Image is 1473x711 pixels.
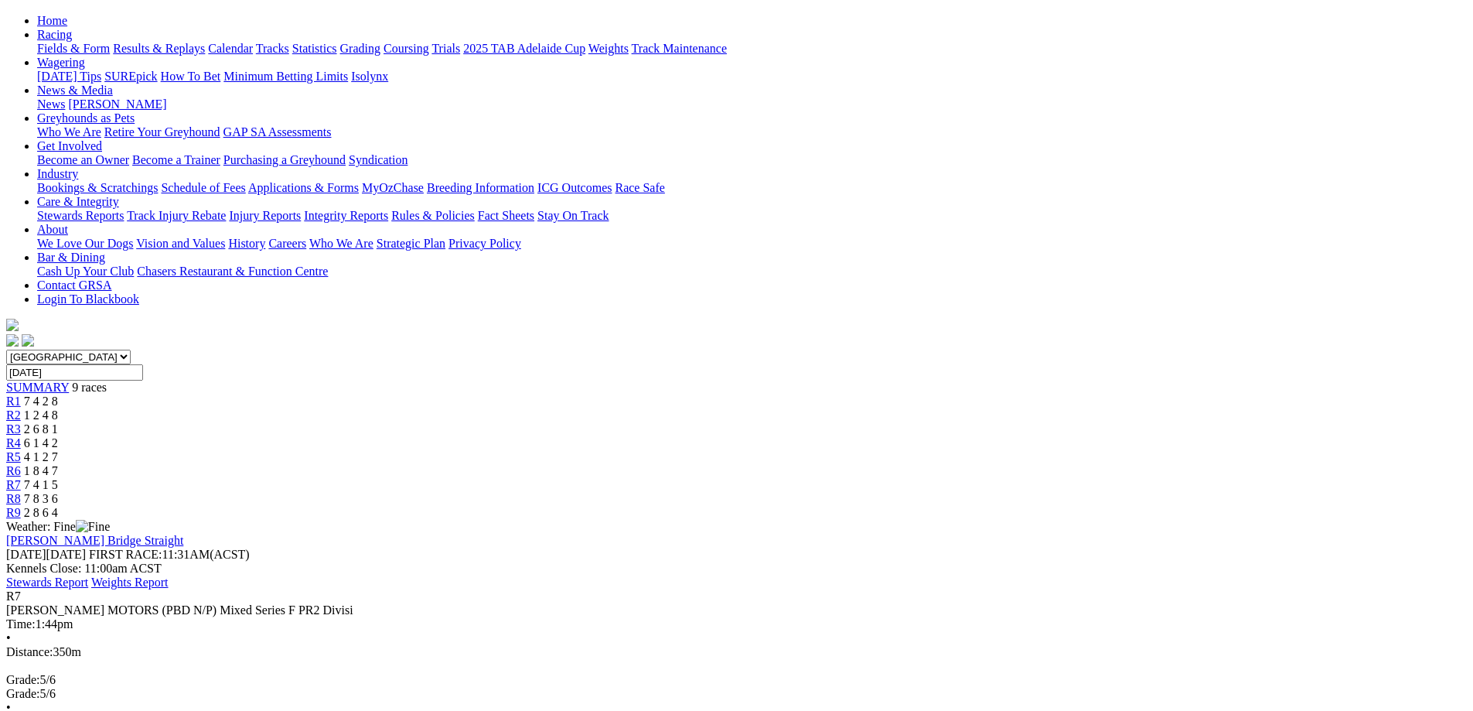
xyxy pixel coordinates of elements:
a: [DATE] Tips [37,70,101,83]
img: Fine [76,520,110,534]
span: Time: [6,617,36,631]
a: Industry [37,167,78,180]
a: [PERSON_NAME] Bridge Straight [6,534,183,547]
a: Weights [588,42,629,55]
a: SUMMARY [6,381,69,394]
div: Greyhounds as Pets [37,125,1467,139]
div: News & Media [37,97,1467,111]
a: Wagering [37,56,85,69]
a: R1 [6,395,21,408]
img: twitter.svg [22,334,34,347]
span: FIRST RACE: [89,548,162,561]
a: Coursing [384,42,429,55]
a: Tracks [256,42,289,55]
a: Stewards Reports [37,209,124,222]
a: Purchasing a Greyhound [223,153,346,166]
a: R9 [6,506,21,519]
a: Bar & Dining [37,251,105,264]
a: Stay On Track [537,209,609,222]
a: News [37,97,65,111]
span: R5 [6,450,21,463]
span: R3 [6,422,21,436]
span: 1 8 4 7 [24,464,58,477]
a: Privacy Policy [448,237,521,250]
div: 350m [6,645,1467,659]
span: 4 1 2 7 [24,450,58,463]
span: R6 [6,464,21,477]
img: facebook.svg [6,334,19,347]
div: [PERSON_NAME] MOTORS (PBD N/P) Mixed Series F PR2 Divisi [6,603,1467,617]
a: Get Involved [37,139,102,152]
a: Applications & Forms [248,181,359,194]
a: Vision and Values [136,237,225,250]
a: Fields & Form [37,42,110,55]
a: Careers [268,237,306,250]
span: Grade: [6,687,40,700]
div: Kennels Close: 11:00am ACST [6,562,1467,576]
a: ICG Outcomes [537,181,612,194]
a: Racing [37,28,72,41]
a: Retire Your Greyhound [104,125,220,138]
a: R2 [6,408,21,422]
span: Distance: [6,645,53,658]
span: 11:31AM(ACST) [89,548,250,561]
a: Results & Replays [113,42,205,55]
a: SUREpick [104,70,157,83]
a: Track Maintenance [632,42,727,55]
span: [DATE] [6,548,46,561]
a: Syndication [349,153,407,166]
a: Trials [431,42,460,55]
span: 7 8 3 6 [24,492,58,505]
a: MyOzChase [362,181,424,194]
a: Isolynx [351,70,388,83]
span: R7 [6,478,21,491]
a: Who We Are [37,125,101,138]
a: Become a Trainer [132,153,220,166]
a: We Love Our Dogs [37,237,133,250]
span: R7 [6,590,21,603]
a: Fact Sheets [478,209,534,222]
a: Strategic Plan [377,237,445,250]
a: Integrity Reports [304,209,388,222]
span: Weather: Fine [6,520,110,533]
span: 9 races [72,381,107,394]
a: Greyhounds as Pets [37,111,135,125]
span: 2 6 8 1 [24,422,58,436]
span: • [6,631,11,644]
span: 1 2 4 8 [24,408,58,422]
a: Contact GRSA [37,279,111,292]
a: Cash Up Your Club [37,265,134,278]
span: 2 8 6 4 [24,506,58,519]
a: R8 [6,492,21,505]
span: 6 1 4 2 [24,436,58,450]
div: 5/6 [6,673,1467,687]
a: Track Injury Rebate [127,209,226,222]
a: Calendar [208,42,253,55]
a: News & Media [37,84,113,97]
div: Industry [37,181,1467,195]
a: Stewards Report [6,576,88,589]
div: About [37,237,1467,251]
span: [DATE] [6,548,86,561]
div: Care & Integrity [37,209,1467,223]
span: 7 4 1 5 [24,478,58,491]
div: 5/6 [6,687,1467,701]
a: Become an Owner [37,153,129,166]
a: Statistics [292,42,337,55]
a: Race Safe [615,181,664,194]
a: Weights Report [91,576,169,589]
div: 1:44pm [6,617,1467,631]
a: Injury Reports [229,209,301,222]
span: Grade: [6,673,40,686]
a: Schedule of Fees [161,181,245,194]
div: Wagering [37,70,1467,84]
a: R4 [6,436,21,450]
a: Grading [340,42,380,55]
a: Rules & Policies [391,209,475,222]
a: About [37,223,68,236]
